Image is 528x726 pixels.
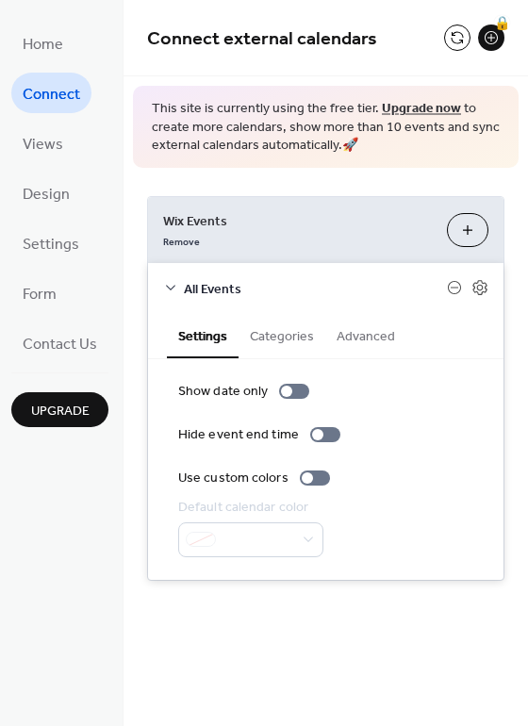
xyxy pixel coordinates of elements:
span: Contact Us [23,330,97,359]
div: Default calendar color [178,498,320,518]
button: Categories [239,313,325,356]
span: Wix Events [163,211,432,231]
span: Design [23,180,70,209]
span: Form [23,280,57,309]
a: Connect [11,73,91,113]
span: Upgrade [31,402,90,421]
div: Show date only [178,382,268,402]
button: Upgrade [11,392,108,427]
span: Views [23,130,63,159]
span: All Events [184,279,447,299]
a: Contact Us [11,322,108,363]
a: Upgrade now [382,96,461,122]
span: Home [23,30,63,59]
a: Home [11,23,74,63]
span: Connect [23,80,80,109]
a: Design [11,173,81,213]
button: Advanced [325,313,406,356]
a: Form [11,272,68,313]
span: Settings [23,230,79,259]
a: Views [11,123,74,163]
span: Connect external calendars [147,21,377,58]
span: This site is currently using the free tier. to create more calendars, show more than 10 events an... [152,100,500,156]
a: Settings [11,223,91,263]
div: Use custom colors [178,469,289,488]
button: Settings [167,313,239,358]
span: Remove [163,235,200,248]
div: Hide event end time [178,425,299,445]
